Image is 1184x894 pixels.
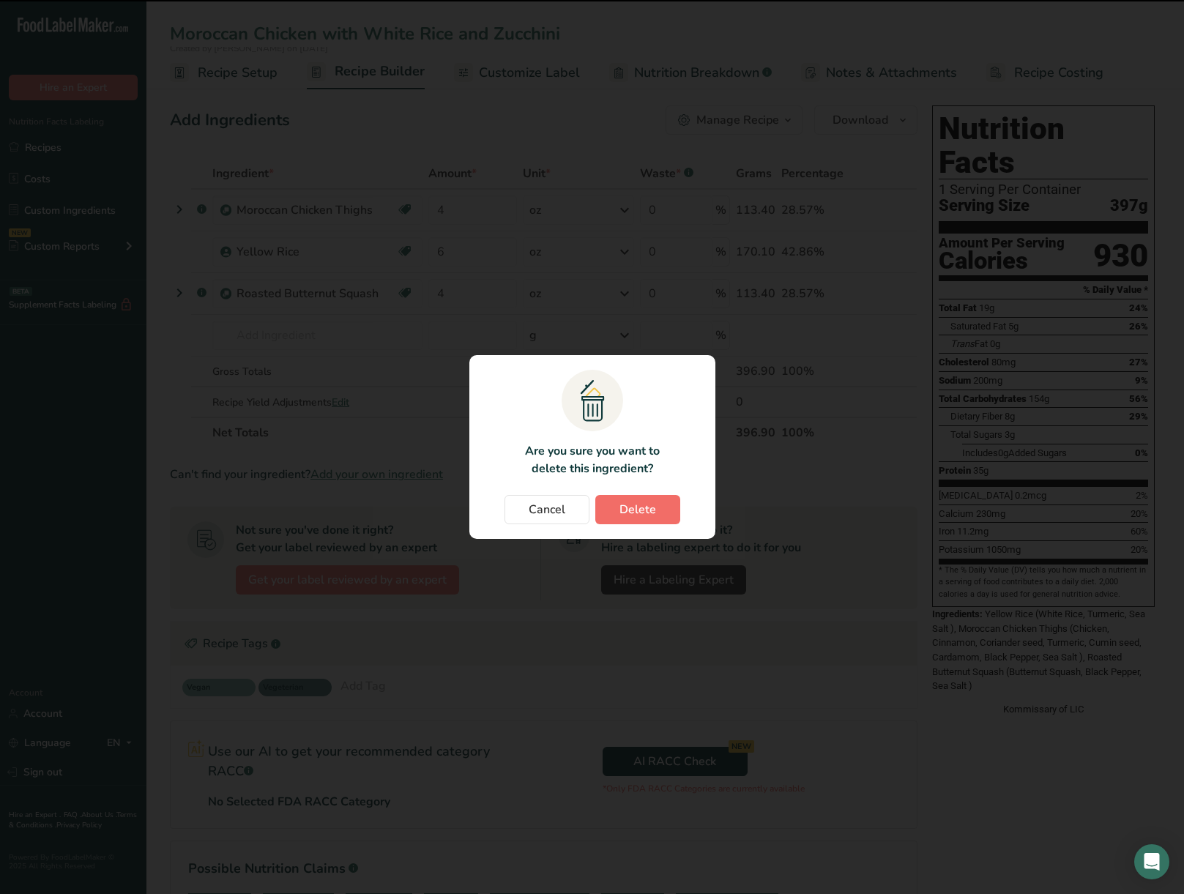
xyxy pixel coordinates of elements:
[516,442,668,477] p: Are you sure you want to delete this ingredient?
[619,501,656,518] span: Delete
[504,495,589,524] button: Cancel
[529,501,565,518] span: Cancel
[1134,844,1169,879] div: Open Intercom Messenger
[595,495,680,524] button: Delete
